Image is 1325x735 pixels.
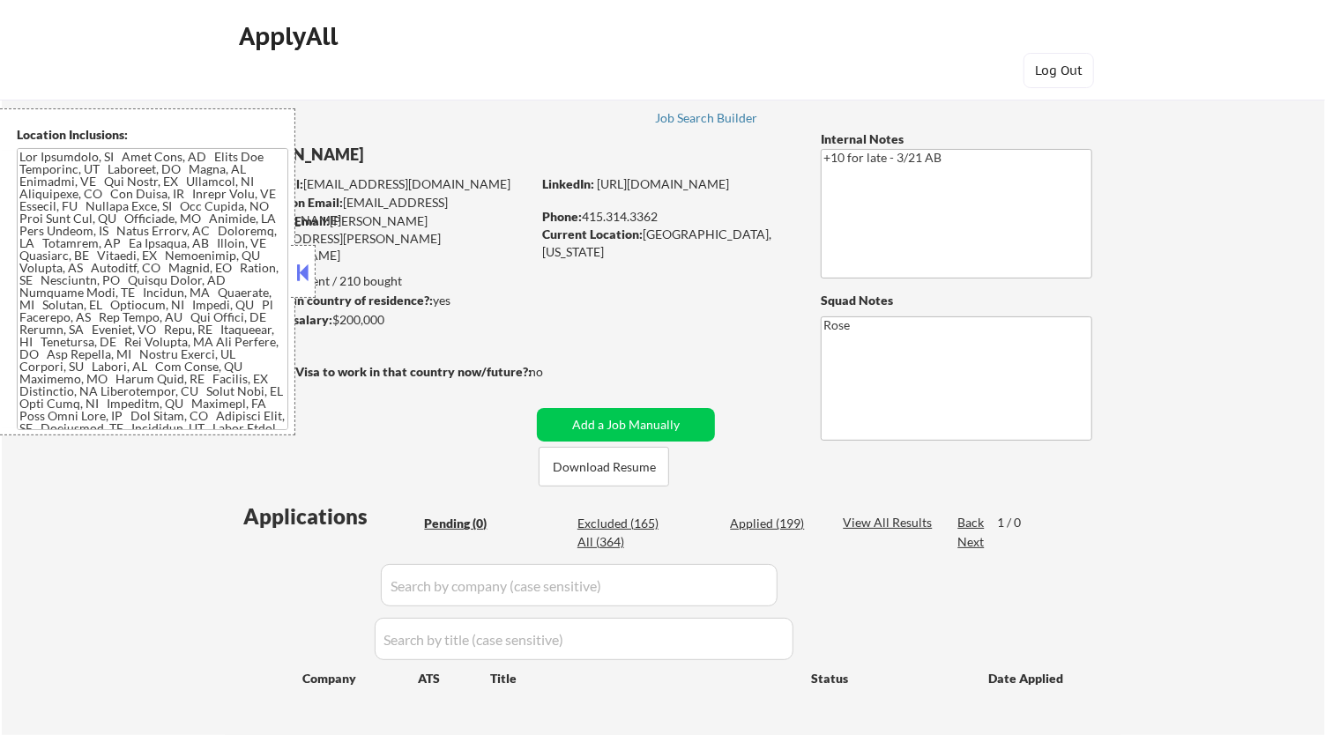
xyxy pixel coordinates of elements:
div: Status [811,662,963,694]
div: View All Results [843,514,937,531]
strong: LinkedIn: [542,176,594,191]
div: Location Inclusions: [17,126,288,144]
div: 199 sent / 210 bought [237,272,531,290]
div: Date Applied [988,670,1066,687]
strong: Current Location: [542,226,643,241]
strong: Can work in country of residence?: [237,293,433,308]
div: Company [302,670,418,687]
div: 415.314.3362 [542,208,792,226]
div: ApplyAll [239,21,343,51]
div: [PERSON_NAME][EMAIL_ADDRESS][PERSON_NAME][DOMAIN_NAME] [238,212,531,264]
div: no [529,363,579,381]
div: Job Search Builder [655,112,758,124]
div: All (364) [577,533,666,551]
div: [EMAIL_ADDRESS][DOMAIN_NAME] [239,175,531,193]
div: 1 / 0 [997,514,1038,531]
button: Log Out [1024,53,1094,88]
div: Applications [243,506,418,527]
div: yes [237,292,525,309]
div: Excluded (165) [577,515,666,532]
a: Job Search Builder [655,111,758,129]
div: Pending (0) [424,515,512,532]
div: Squad Notes [821,292,1092,309]
div: Title [490,670,794,687]
input: Search by title (case sensitive) [375,618,793,660]
div: Internal Notes [821,130,1092,148]
div: Next [957,533,986,551]
a: [URL][DOMAIN_NAME] [597,176,729,191]
div: [GEOGRAPHIC_DATA], [US_STATE] [542,226,792,260]
strong: Phone: [542,209,582,224]
div: Applied (199) [730,515,818,532]
strong: Will need Visa to work in that country now/future?: [238,364,532,379]
div: Back [957,514,986,531]
button: Add a Job Manually [537,408,715,442]
input: Search by company (case sensitive) [381,564,778,606]
div: [PERSON_NAME] [238,144,600,166]
div: $200,000 [237,311,531,329]
div: [EMAIL_ADDRESS][DOMAIN_NAME] [239,194,531,228]
div: ATS [418,670,490,687]
button: Download Resume [539,447,669,486]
